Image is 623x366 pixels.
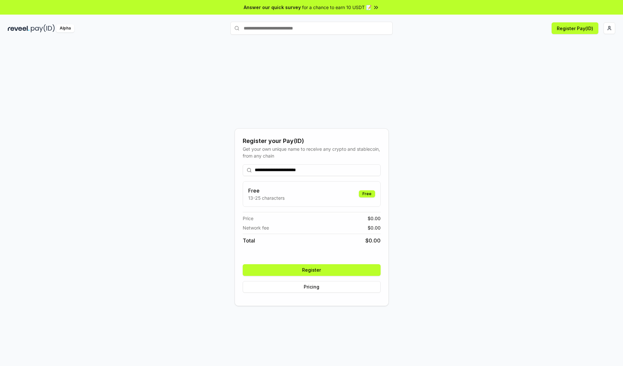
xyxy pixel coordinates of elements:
[31,24,55,32] img: pay_id
[359,190,375,197] div: Free
[243,281,381,293] button: Pricing
[248,195,285,201] p: 13-25 characters
[243,136,381,146] div: Register your Pay(ID)
[243,237,255,244] span: Total
[8,24,30,32] img: reveel_dark
[243,215,253,222] span: Price
[56,24,74,32] div: Alpha
[243,146,381,159] div: Get your own unique name to receive any crypto and stablecoin, from any chain
[365,237,381,244] span: $ 0.00
[244,4,301,11] span: Answer our quick survey
[552,22,598,34] button: Register Pay(ID)
[368,215,381,222] span: $ 0.00
[248,187,285,195] h3: Free
[368,224,381,231] span: $ 0.00
[243,264,381,276] button: Register
[302,4,372,11] span: for a chance to earn 10 USDT 📝
[243,224,269,231] span: Network fee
